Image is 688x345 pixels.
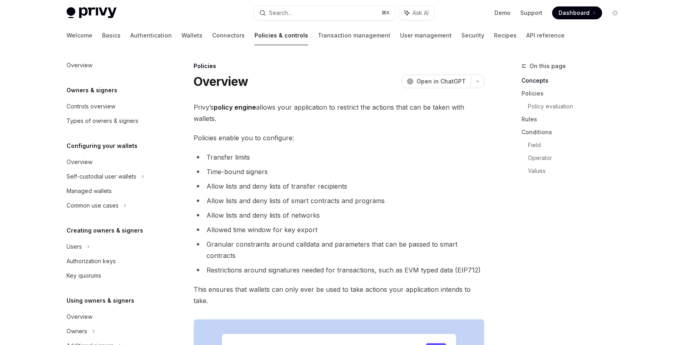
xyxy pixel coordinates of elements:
[67,157,92,167] div: Overview
[528,164,628,177] a: Values
[526,26,565,45] a: API reference
[528,139,628,152] a: Field
[194,224,484,235] li: Allowed time window for key export
[60,254,163,268] a: Authorization keys
[67,172,136,181] div: Self-custodial user wallets
[67,296,134,306] h5: Using owners & signers
[67,226,143,235] h5: Creating owners & signers
[521,113,628,126] a: Rules
[67,312,92,322] div: Overview
[413,9,429,17] span: Ask AI
[60,58,163,73] a: Overview
[530,61,566,71] span: On this page
[67,186,112,196] div: Managed wallets
[521,74,628,87] a: Concepts
[181,26,202,45] a: Wallets
[194,239,484,261] li: Granular constraints around calldata and parameters that can be passed to smart contracts
[60,268,163,283] a: Key quorums
[194,132,484,143] span: Policies enable you to configure:
[67,60,92,70] div: Overview
[194,62,484,70] div: Policies
[194,195,484,206] li: Allow lists and deny lists of smart contracts and programs
[521,87,628,100] a: Policies
[194,102,484,124] span: Privy’s allows your application to restrict the actions that can be taken with wallets.
[318,26,390,45] a: Transaction management
[520,9,542,17] a: Support
[528,100,628,113] a: Policy evaluation
[60,184,163,198] a: Managed wallets
[400,26,452,45] a: User management
[60,155,163,169] a: Overview
[67,256,116,266] div: Authorization keys
[67,242,82,251] div: Users
[67,271,101,281] div: Key quorums
[254,6,395,20] button: Search...⌘K
[130,26,172,45] a: Authentication
[67,141,138,151] h5: Configuring your wallets
[559,9,590,17] span: Dashboard
[609,6,621,19] button: Toggle dark mode
[194,152,484,163] li: Transfer limits
[67,7,117,19] img: light logo
[494,26,517,45] a: Recipes
[67,326,87,336] div: Owners
[60,310,163,324] a: Overview
[67,116,138,126] div: Types of owners & signers
[417,77,466,85] span: Open in ChatGPT
[102,26,121,45] a: Basics
[60,114,163,128] a: Types of owners & signers
[194,181,484,192] li: Allow lists and deny lists of transfer recipients
[254,26,308,45] a: Policies & controls
[214,103,256,111] strong: policy engine
[194,284,484,306] span: This ensures that wallets can only ever be used to take actions your application intends to take.
[67,85,117,95] h5: Owners & signers
[402,75,471,88] button: Open in ChatGPT
[521,126,628,139] a: Conditions
[528,152,628,164] a: Operator
[494,9,511,17] a: Demo
[194,166,484,177] li: Time-bound signers
[461,26,484,45] a: Security
[194,74,248,89] h1: Overview
[194,210,484,221] li: Allow lists and deny lists of networks
[67,26,92,45] a: Welcome
[382,10,390,16] span: ⌘ K
[67,102,115,111] div: Controls overview
[552,6,602,19] a: Dashboard
[67,201,119,210] div: Common use cases
[212,26,245,45] a: Connectors
[399,6,434,20] button: Ask AI
[60,99,163,114] a: Controls overview
[269,8,292,18] div: Search...
[194,264,484,276] li: Restrictions around signatures needed for transactions, such as EVM typed data (EIP712)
